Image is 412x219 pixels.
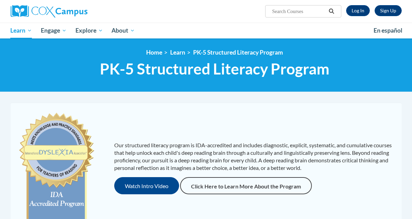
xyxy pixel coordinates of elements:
[11,5,87,18] img: Cox Campus
[41,26,67,35] span: Engage
[114,177,179,194] button: Watch Intro Video
[375,5,402,16] a: Register
[71,23,107,38] a: Explore
[111,26,135,35] span: About
[6,23,37,38] a: Learn
[107,23,139,38] a: About
[346,5,370,16] a: Log In
[193,49,283,56] a: PK-5 Structured Literacy Program
[180,177,312,194] a: Click Here to Learn More About the Program
[114,141,395,172] p: Our structured literacy program is IDA-accredited and includes diagnostic, explicit, systematic, ...
[10,26,32,35] span: Learn
[326,7,337,15] button: Search
[271,7,326,15] input: Search Courses
[146,49,162,56] a: Home
[374,27,402,34] span: En español
[75,26,103,35] span: Explore
[369,23,407,38] a: En español
[100,60,329,78] span: PK-5 Structured Literacy Program
[170,49,185,56] a: Learn
[11,5,134,18] a: Cox Campus
[36,23,71,38] a: Engage
[5,23,407,38] div: Main menu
